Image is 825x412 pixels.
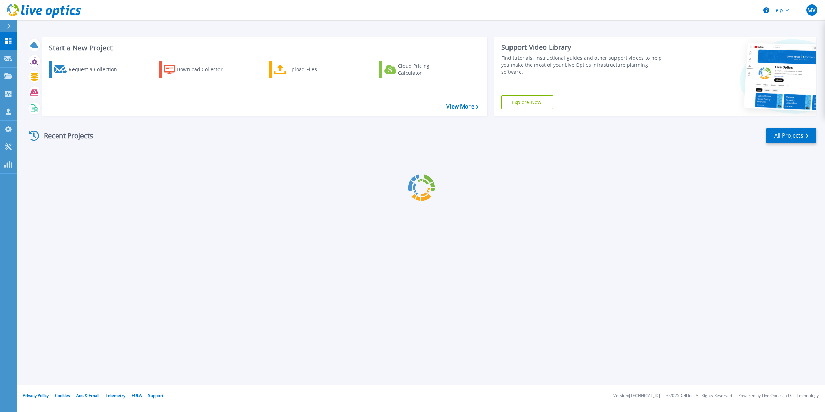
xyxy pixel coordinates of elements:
[106,393,125,399] a: Telemetry
[738,394,819,398] li: Powered by Live Optics, a Dell Technology
[501,95,554,109] a: Explore Now!
[177,63,232,76] div: Download Collector
[55,393,70,399] a: Cookies
[49,44,478,52] h3: Start a New Project
[69,63,124,76] div: Request a Collection
[446,103,478,110] a: View More
[501,43,667,52] div: Support Video Library
[501,55,667,75] div: Find tutorials, instructional guides and other support videos to help you make the most of your L...
[288,63,343,76] div: Upload Files
[613,394,660,398] li: Version: [TECHNICAL_ID]
[398,63,453,76] div: Cloud Pricing Calculator
[807,7,816,13] span: MV
[269,61,346,78] a: Upload Files
[148,393,163,399] a: Support
[27,127,103,144] div: Recent Projects
[49,61,126,78] a: Request a Collection
[766,128,816,143] a: All Projects
[379,61,456,78] a: Cloud Pricing Calculator
[666,394,732,398] li: © 2025 Dell Inc. All Rights Reserved
[159,61,236,78] a: Download Collector
[76,393,99,399] a: Ads & Email
[132,393,142,399] a: EULA
[23,393,49,399] a: Privacy Policy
